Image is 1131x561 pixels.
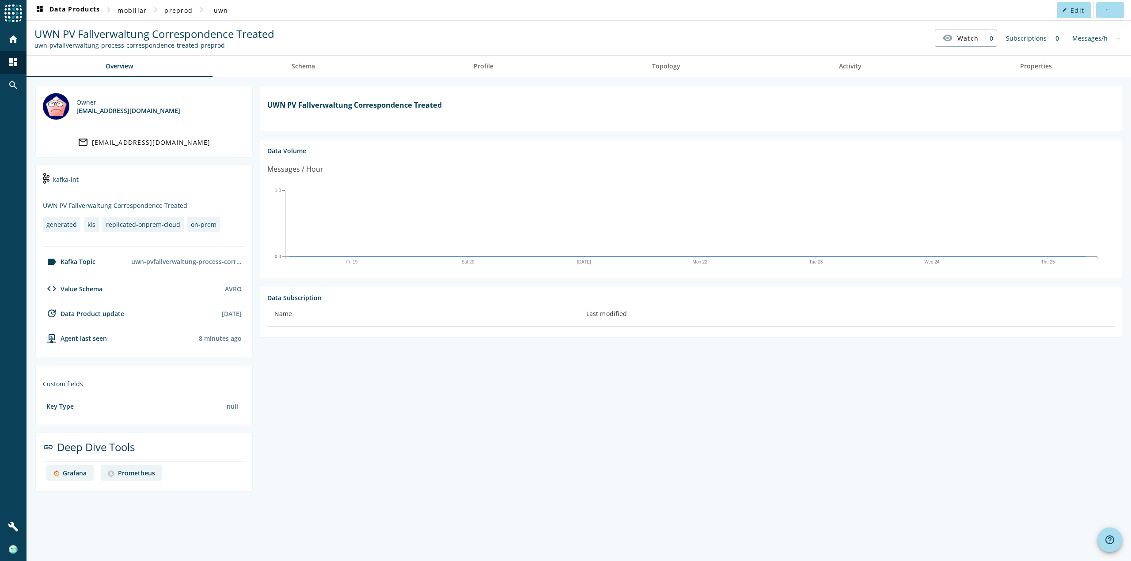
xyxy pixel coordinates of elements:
img: deep dive image [53,471,59,477]
text: [DATE] [577,260,591,264]
div: kafka-int [43,172,245,194]
mat-icon: dashboard [8,57,19,68]
div: Prometheus [118,469,155,477]
div: generated [46,220,77,229]
div: Messages / Hour [267,164,323,175]
div: No information [1112,30,1125,47]
mat-icon: dashboard [34,5,45,15]
div: null [223,399,242,414]
span: Data Products [34,5,100,15]
span: Overview [106,63,133,69]
span: mobiliar [118,6,147,15]
text: Sat 20 [462,260,474,264]
mat-icon: edit [1062,8,1067,12]
mat-icon: mail_outline [78,137,88,147]
div: Messages/h [1068,30,1112,47]
div: agent-env-preprod [43,333,107,343]
div: uwn-pvfallverwaltung-process-correspondence-treated-preprod [128,254,245,269]
span: Watch [957,30,979,46]
span: Activity [839,63,862,69]
button: uwn [207,2,235,18]
mat-icon: update [46,308,57,319]
a: deep dive imageGrafana [46,465,94,481]
div: Grafana [63,469,87,477]
span: Edit [1070,6,1084,15]
text: Thu 25 [1041,260,1055,264]
div: replicated-onprem-cloud [106,220,180,229]
text: Mon 22 [693,260,708,264]
img: deep dive image [108,471,114,477]
div: Data Volume [267,147,1115,155]
mat-icon: link [43,442,53,452]
div: on-prem [191,220,216,229]
img: spoud-logo.svg [4,4,22,22]
span: Topology [652,63,680,69]
a: [EMAIL_ADDRESS][DOMAIN_NAME] [43,134,245,150]
button: mobiliar [114,2,150,18]
text: Wed 24 [924,260,940,264]
text: 1.0 [275,188,281,192]
mat-icon: build [8,521,19,532]
div: 0 [986,30,997,46]
text: Tue 23 [809,260,823,264]
div: Deep Dive Tools [43,440,245,462]
div: [DATE] [222,309,242,318]
span: Schema [292,63,315,69]
mat-icon: search [8,80,19,90]
a: deep dive imagePrometheus [101,465,162,481]
img: f616d5265df94c154b77b599cfc6dc8a [9,545,18,554]
div: Owner [76,98,180,106]
span: UWN PV Fallverwaltung Correspondence Treated [34,26,274,41]
div: Subscriptions [1002,30,1051,47]
text: 0.0 [275,254,281,259]
span: uwn [214,6,228,15]
div: [EMAIL_ADDRESS][DOMAIN_NAME] [92,138,211,147]
div: Kafka Topic [43,256,95,267]
div: Value Schema [43,283,102,294]
th: Name [267,302,579,327]
button: preprod [161,2,196,18]
mat-icon: more_horiz [1105,8,1110,12]
div: kis [87,220,95,229]
div: Kafka Topic: uwn-pvfallverwaltung-process-correspondence-treated-preprod [34,41,274,49]
div: Agents typically reports every 15min to 1h [199,334,242,343]
span: preprod [164,6,193,15]
text: Fri 19 [346,260,358,264]
button: Edit [1057,2,1091,18]
div: Data Product update [43,308,124,319]
button: Data Products [31,2,103,18]
div: 0 [1051,30,1063,47]
div: Custom fields [43,380,245,388]
mat-icon: label [46,256,57,267]
div: Data Subscription [267,294,1115,302]
span: Properties [1020,63,1052,69]
div: [EMAIL_ADDRESS][DOMAIN_NAME] [76,106,180,115]
div: Key Type [46,402,74,410]
img: mbx_301492@mobi.ch [43,93,69,120]
mat-icon: chevron_right [150,4,161,15]
h1: UWN PV Fallverwaltung Correspondence Treated [267,100,1115,110]
mat-icon: code [46,283,57,294]
button: Watch [935,30,986,46]
div: UWN PV Fallverwaltung Correspondence Treated [43,201,245,210]
mat-icon: visibility [942,33,953,43]
mat-icon: chevron_right [196,4,207,15]
img: kafka-int [43,173,49,184]
div: AVRO [225,285,242,293]
mat-icon: chevron_right [103,4,114,15]
mat-icon: home [8,34,19,45]
th: Last modified [579,302,1115,327]
mat-icon: help_outline [1104,535,1115,545]
span: Profile [474,63,493,69]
